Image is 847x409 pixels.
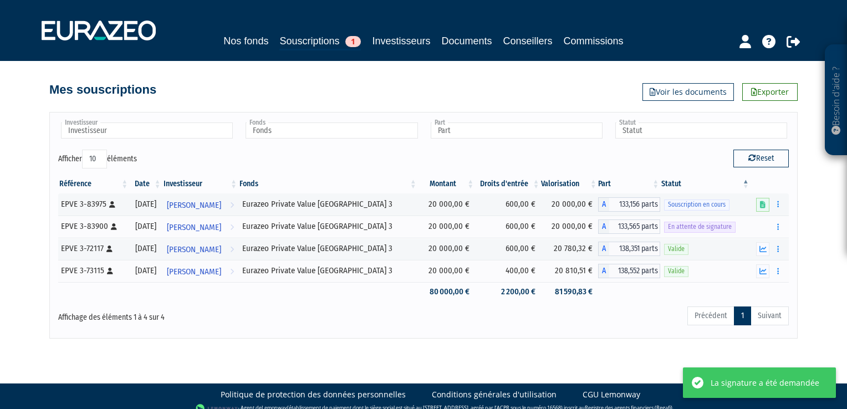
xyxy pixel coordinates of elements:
[609,242,661,256] span: 138,351 parts
[242,243,414,254] div: Eurazeo Private Value [GEOGRAPHIC_DATA] 3
[541,282,598,301] td: 81 590,83 €
[664,244,688,254] span: Valide
[167,195,221,216] span: [PERSON_NAME]
[564,33,624,49] a: Commissions
[598,219,661,234] div: A - Eurazeo Private Value Europe 3
[609,264,661,278] span: 138,552 parts
[541,238,598,260] td: 20 780,32 €
[372,33,430,49] a: Investisseurs
[541,216,598,238] td: 20 000,00 €
[133,221,158,232] div: [DATE]
[242,198,414,210] div: Eurazeo Private Value [GEOGRAPHIC_DATA] 3
[598,242,661,256] div: A - Eurazeo Private Value Europe 3
[230,195,234,216] i: Voir l'investisseur
[475,260,540,282] td: 400,00 €
[734,306,751,325] a: 1
[42,21,156,40] img: 1732889491-logotype_eurazeo_blanc_rvb.png
[598,197,609,212] span: A
[230,262,234,282] i: Voir l'investisseur
[598,264,609,278] span: A
[418,260,475,282] td: 20 000,00 €
[583,389,640,400] a: CGU Lemonway
[418,238,475,260] td: 20 000,00 €
[230,239,234,260] i: Voir l'investisseur
[129,175,162,193] th: Date: activer pour trier la colonne par ordre croissant
[167,239,221,260] span: [PERSON_NAME]
[598,197,661,212] div: A - Eurazeo Private Value Europe 3
[82,150,107,168] select: Afficheréléments
[475,193,540,216] td: 600,00 €
[742,83,798,101] a: Exporter
[162,260,239,282] a: [PERSON_NAME]
[61,198,125,210] div: EPVE 3-83975
[167,262,221,282] span: [PERSON_NAME]
[475,238,540,260] td: 600,00 €
[475,282,540,301] td: 2 200,00 €
[830,50,843,150] p: Besoin d'aide ?
[61,265,125,277] div: EPVE 3-73115
[221,389,406,400] a: Politique de protection des données personnelles
[664,222,736,232] span: En attente de signature
[660,175,751,193] th: Statut : activer pour trier la colonne par ordre d&eacute;croissant
[345,36,361,47] span: 1
[111,223,117,230] i: [Français] Personne physique
[642,83,734,101] a: Voir les documents
[475,216,540,238] td: 600,00 €
[162,193,239,216] a: [PERSON_NAME]
[58,175,129,193] th: Référence : activer pour trier la colonne par ordre croissant
[598,175,661,193] th: Part: activer pour trier la colonne par ordre croissant
[133,265,158,277] div: [DATE]
[61,221,125,232] div: EPVE 3-83900
[503,33,553,49] a: Conseillers
[598,264,661,278] div: A - Eurazeo Private Value Europe 3
[598,219,609,234] span: A
[242,265,414,277] div: Eurazeo Private Value [GEOGRAPHIC_DATA] 3
[162,175,239,193] th: Investisseur: activer pour trier la colonne par ordre croissant
[230,217,234,238] i: Voir l'investisseur
[106,246,113,252] i: [Français] Personne physique
[107,268,113,274] i: [Français] Personne physique
[442,33,492,49] a: Documents
[541,193,598,216] td: 20 000,00 €
[418,175,475,193] th: Montant: activer pour trier la colonne par ordre croissant
[609,219,661,234] span: 133,565 parts
[58,150,137,168] label: Afficher éléments
[418,193,475,216] td: 20 000,00 €
[664,200,729,210] span: Souscription en cours
[162,216,239,238] a: [PERSON_NAME]
[418,216,475,238] td: 20 000,00 €
[109,201,115,208] i: [Français] Personne physique
[133,243,158,254] div: [DATE]
[49,83,156,96] h4: Mes souscriptions
[733,150,789,167] button: Reset
[418,282,475,301] td: 80 000,00 €
[279,33,361,50] a: Souscriptions1
[61,243,125,254] div: EPVE 3-72117
[475,175,540,193] th: Droits d'entrée: activer pour trier la colonne par ordre croissant
[223,33,268,49] a: Nos fonds
[598,242,609,256] span: A
[541,175,598,193] th: Valorisation: activer pour trier la colonne par ordre croissant
[58,305,353,323] div: Affichage des éléments 1 à 4 sur 4
[238,175,418,193] th: Fonds: activer pour trier la colonne par ordre croissant
[541,260,598,282] td: 20 810,51 €
[133,198,158,210] div: [DATE]
[242,221,414,232] div: Eurazeo Private Value [GEOGRAPHIC_DATA] 3
[711,377,819,388] div: La signature a été demandée
[609,197,661,212] span: 133,156 parts
[432,389,557,400] a: Conditions générales d'utilisation
[664,266,688,277] span: Valide
[167,217,221,238] span: [PERSON_NAME]
[162,238,239,260] a: [PERSON_NAME]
